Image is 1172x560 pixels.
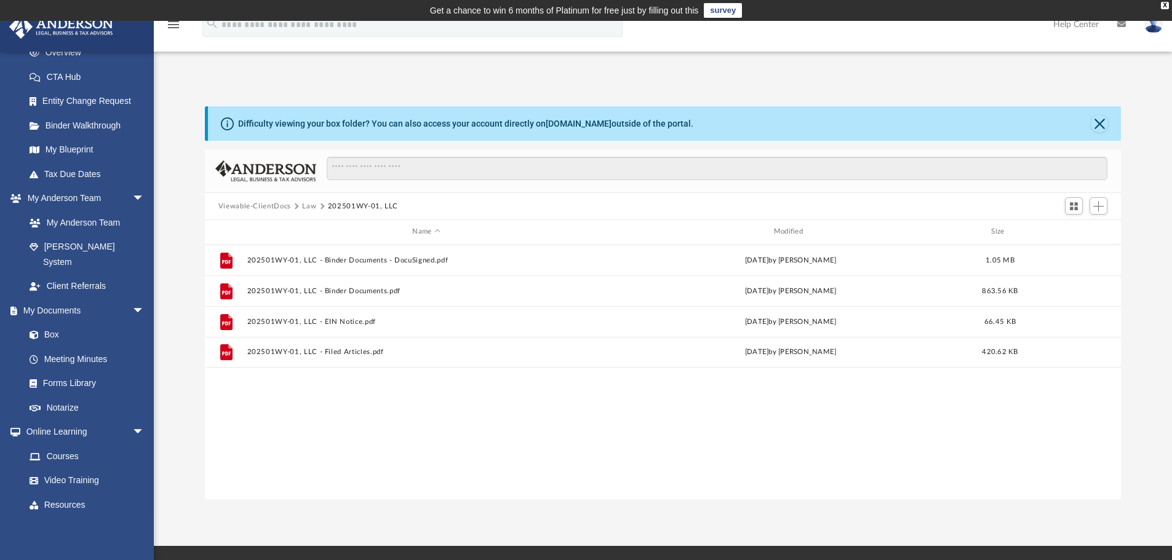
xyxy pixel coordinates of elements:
[982,349,1018,355] span: 420.62 KB
[328,201,398,212] button: 202501WY-01, LLC
[17,371,151,396] a: Forms Library
[17,347,157,371] a: Meeting Minutes
[982,287,1018,294] span: 863.56 KB
[1065,197,1083,215] button: Switch to Grid View
[247,318,605,326] button: 202501WY-01, LLC - EIN Notice.pdf
[17,138,157,162] a: My Blueprint
[17,323,151,347] a: Box
[975,226,1024,237] div: Size
[247,348,605,356] button: 202501WY-01, LLC - Filed Articles.pdf
[986,256,1015,263] span: 1.05 MB
[17,444,157,468] a: Courses
[611,285,970,296] div: [DATE] by [PERSON_NAME]
[166,17,181,32] i: menu
[17,41,163,65] a: Overview
[9,420,157,444] a: Online Learningarrow_drop_down
[430,3,699,18] div: Get a chance to win 6 months of Platinum for free just by filling out this
[17,395,157,420] a: Notarize
[9,298,157,323] a: My Documentsarrow_drop_down
[1030,226,1116,237] div: id
[210,226,241,237] div: id
[17,162,163,186] a: Tax Due Dates
[132,517,157,542] span: arrow_drop_down
[247,287,605,295] button: 202501WY-01, LLC - Binder Documents.pdf
[1091,115,1108,132] button: Close
[17,235,157,274] a: [PERSON_NAME] System
[6,15,117,39] img: Anderson Advisors Platinum Portal
[132,186,157,211] span: arrow_drop_down
[611,316,970,327] div: [DATE] by [PERSON_NAME]
[611,254,970,266] div: [DATE] by [PERSON_NAME]
[17,492,157,517] a: Resources
[238,117,693,130] div: Difficulty viewing your box folder? You can also access your account directly on outside of the p...
[218,201,291,212] button: Viewable-ClientDocs
[611,226,970,237] div: Modified
[9,186,157,211] a: My Anderson Teamarrow_drop_down
[704,3,742,18] a: survey
[205,17,219,30] i: search
[1161,2,1169,9] div: close
[9,517,163,542] a: Billingarrow_drop_down
[17,89,163,114] a: Entity Change Request
[132,298,157,323] span: arrow_drop_down
[611,347,970,358] div: [DATE] by [PERSON_NAME]
[246,226,605,237] div: Name
[327,157,1107,180] input: Search files and folders
[17,113,163,138] a: Binder Walkthrough
[132,420,157,445] span: arrow_drop_down
[166,23,181,32] a: menu
[247,256,605,264] button: 202501WY-01, LLC - Binder Documents - DocuSigned.pdf
[1090,197,1108,215] button: Add
[17,210,151,235] a: My Anderson Team
[17,274,157,299] a: Client Referrals
[546,119,612,128] a: [DOMAIN_NAME]
[1144,15,1163,33] img: User Pic
[984,318,1016,325] span: 66.45 KB
[205,245,1122,499] div: grid
[17,468,151,493] a: Video Training
[302,201,316,212] button: Law
[17,65,163,89] a: CTA Hub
